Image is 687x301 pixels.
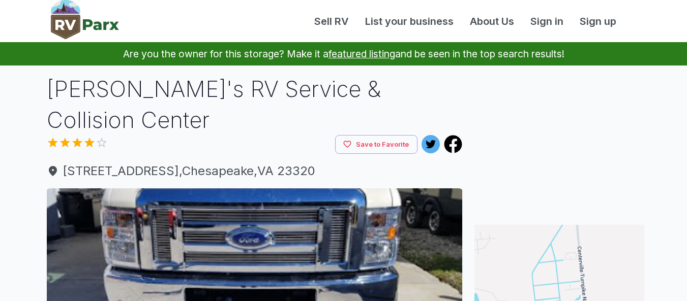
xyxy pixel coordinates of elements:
[572,14,624,29] a: Sign up
[335,135,417,154] button: Save to Favorite
[328,48,395,60] a: featured listing
[47,162,463,180] span: [STREET_ADDRESS] , Chesapeake , VA 23320
[47,162,463,180] a: [STREET_ADDRESS],Chesapeake,VA 23320
[47,74,463,135] h1: [PERSON_NAME]'s RV Service & Collision Center
[12,42,675,65] p: Are you the owner for this storage? Make it a and be seen in the top search results!
[462,14,522,29] a: About Us
[306,14,357,29] a: Sell RV
[474,74,644,200] iframe: Advertisement
[357,14,462,29] a: List your business
[522,14,572,29] a: Sign in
